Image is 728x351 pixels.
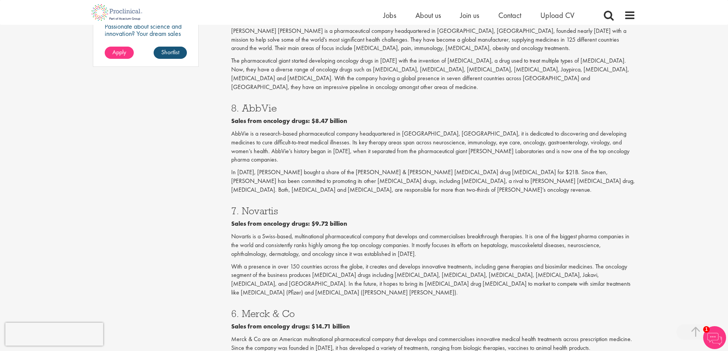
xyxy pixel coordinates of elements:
[154,47,187,59] a: Shortlist
[540,10,574,20] a: Upload CV
[231,103,636,113] h3: 8. AbbVie
[231,27,636,53] p: [PERSON_NAME] [PERSON_NAME] is a pharmaceutical company headquartered in [GEOGRAPHIC_DATA], [GEOG...
[112,48,126,56] span: Apply
[460,10,479,20] a: Join us
[231,168,636,194] p: In [DATE], [PERSON_NAME] bought a share of the [PERSON_NAME] & [PERSON_NAME] [MEDICAL_DATA] drug ...
[231,206,636,216] h3: 7. Novartis
[415,10,441,20] a: About us
[231,129,636,164] p: AbbVie is a research-based pharmaceutical company headquartered in [GEOGRAPHIC_DATA], [GEOGRAPHIC...
[703,326,710,333] span: 1
[231,117,347,125] b: Sales from oncology drugs: $8.47 billion
[498,10,521,20] a: Contact
[231,220,347,228] b: Sales from oncology drugs: $9.72 billion
[703,326,726,349] img: Chatbot
[5,323,103,346] iframe: reCAPTCHA
[231,322,350,330] b: Sales from oncology drugs: $14.71 billion
[383,10,396,20] a: Jobs
[231,262,636,297] p: With a presence in over 150 countries across the globe, it creates and develops innovative treatm...
[231,232,636,259] p: Novartis is a Swiss-based, multinational pharmaceutical company that develops and commercialises ...
[231,57,636,91] p: The pharmaceutical giant started developing oncology drugs in [DATE] with the invention of [MEDIC...
[231,309,636,319] h3: 6. Merck & Co
[105,47,134,59] a: Apply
